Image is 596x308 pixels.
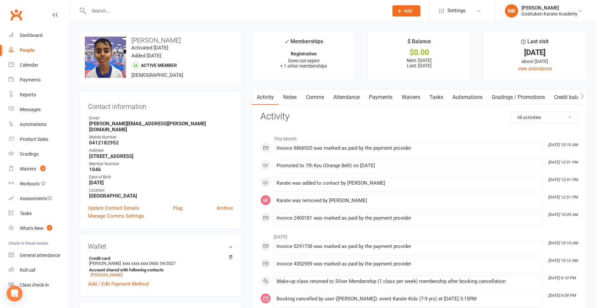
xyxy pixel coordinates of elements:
[364,90,397,105] a: Payments
[131,53,161,59] time: Added [DATE]
[487,90,549,105] a: Gradings / Promotions
[277,215,539,221] div: Invoice 2400181 was marked as paid by the payment provider
[9,28,70,43] a: Dashboard
[20,151,39,157] div: Gradings
[173,204,182,212] a: Flag
[85,37,126,78] img: image1707452694.png
[252,90,279,105] a: Activity
[447,3,466,18] span: Settings
[89,121,233,133] strong: [PERSON_NAME][EMAIL_ADDRESS][PERSON_NAME][DOMAIN_NAME]
[20,282,49,288] div: Class check-in
[277,198,539,203] div: Karate was removed by [PERSON_NAME]
[9,58,70,73] a: Calendar
[87,6,384,15] input: Search...
[8,7,24,23] a: Clubworx
[9,117,70,132] a: Automations
[47,225,52,231] span: 1
[521,37,548,49] div: Last visit
[9,191,70,206] a: Assessments
[549,90,592,105] a: Credit balance
[408,37,431,49] div: $ Balance
[88,243,233,250] h3: Wallet
[131,45,168,51] time: Activated [DATE]
[85,37,236,44] h3: [PERSON_NAME]
[20,33,43,38] div: Dashboard
[20,226,44,231] div: What's New
[548,241,578,245] i: [DATE] 10:10 AM
[88,255,233,278] li: [PERSON_NAME]
[9,132,70,147] a: Product Sales
[7,286,22,301] div: Open Intercom Messenger
[489,49,580,56] div: [DATE]
[301,90,329,105] a: Comms
[9,73,70,87] a: Payments
[548,258,578,263] i: [DATE] 10:12 AM
[279,90,301,105] a: Notes
[89,180,233,186] strong: [DATE]
[448,90,487,105] a: Automations
[9,263,70,278] a: Roll call
[9,278,70,293] a: Class kiosk mode
[89,193,233,199] strong: [GEOGRAPHIC_DATA]
[489,58,580,65] div: about [DATE]
[548,293,576,298] i: [DATE] 6:09 PM
[89,161,233,167] div: Member Number
[277,279,539,284] div: Make-up class returned to Silver Membership (1 class per week) membership after booking cancellation
[9,248,70,263] a: General attendance kiosk mode
[89,140,233,146] strong: 0412182952
[20,107,41,112] div: Messages
[89,134,233,140] div: Mobile Number
[374,58,465,68] p: Next: [DATE] Last: [DATE]
[88,280,149,288] a: Add / Edit Payment Method
[20,166,36,171] div: Waivers
[284,39,289,45] i: ✓
[548,195,578,200] i: [DATE] 12:51 PM
[277,261,539,267] div: Invoice 4352959 was marked as paid by the payment provider
[20,211,32,216] div: Tasks
[20,62,38,68] div: Calendar
[216,204,233,212] a: Archive
[260,132,578,142] li: This Month
[9,43,70,58] a: People
[89,267,230,272] strong: Account shared with following contacts
[518,66,552,71] a: view attendance
[9,147,70,162] a: Gradings
[260,111,578,122] h3: Activity
[329,90,364,105] a: Attendance
[20,92,36,97] div: Reports
[277,145,539,151] div: Invoice 8866920 was marked as paid by the payment provider
[20,267,35,273] div: Roll call
[291,51,317,56] strong: Registration
[88,204,139,212] a: Update Contact Details
[89,174,233,180] div: Date of Birth
[9,176,70,191] a: Workouts
[88,100,233,110] h3: Contact information
[374,49,465,56] div: $0.00
[20,196,52,201] div: Assessments
[392,5,420,16] button: Add
[9,102,70,117] a: Messages
[260,230,578,240] li: [DATE]
[548,160,578,165] i: [DATE] 12:51 PM
[9,206,70,221] a: Tasks
[89,187,233,194] div: Location
[425,90,448,105] a: Tasks
[89,167,233,172] strong: 1046
[89,153,233,159] strong: [STREET_ADDRESS]
[548,177,578,182] i: [DATE] 12:51 PM
[91,272,122,277] a: [PERSON_NAME]
[122,261,158,266] span: xxxx xxxx xxxx 0660
[20,253,60,258] div: General attendance
[20,77,41,82] div: Payments
[160,261,176,266] span: 04/2027
[277,296,539,302] div: Booking cancelled by user ([PERSON_NAME]): event Karate Kids (7-9 yrs) at [DATE] 5:15PM
[404,8,412,14] span: Add
[280,63,327,69] span: + 1 other memberships
[20,137,48,142] div: Product Sales
[521,5,578,11] div: [PERSON_NAME]
[141,63,177,68] span: Active member
[277,180,539,186] div: Karate was added to contact by [PERSON_NAME]
[9,221,70,236] a: What's New1
[9,162,70,176] a: Waivers 3
[40,166,46,171] span: 3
